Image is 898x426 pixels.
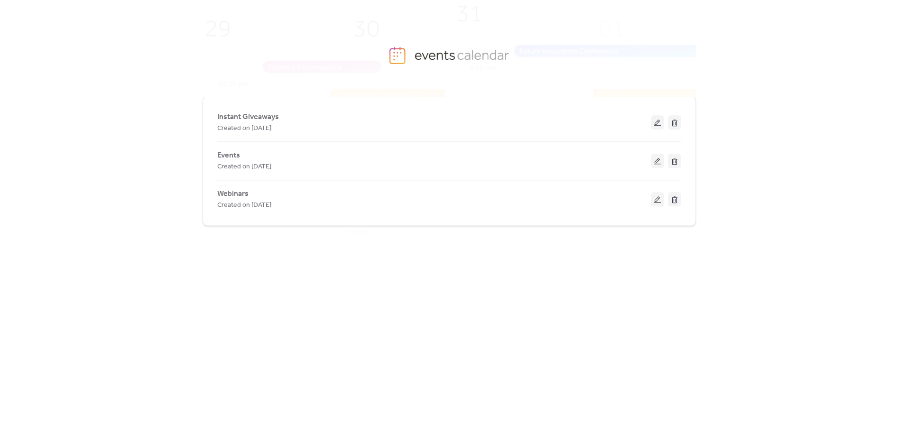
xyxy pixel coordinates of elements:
a: Instant Giveaways [217,114,279,120]
a: Webinars [217,191,249,196]
span: Created on [DATE] [217,161,271,173]
a: Events [217,153,240,158]
span: Created on [DATE] [217,200,271,211]
span: Webinars [217,188,249,200]
span: Instant Giveaways [217,111,279,123]
span: Events [217,150,240,161]
span: Created on [DATE] [217,123,271,134]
